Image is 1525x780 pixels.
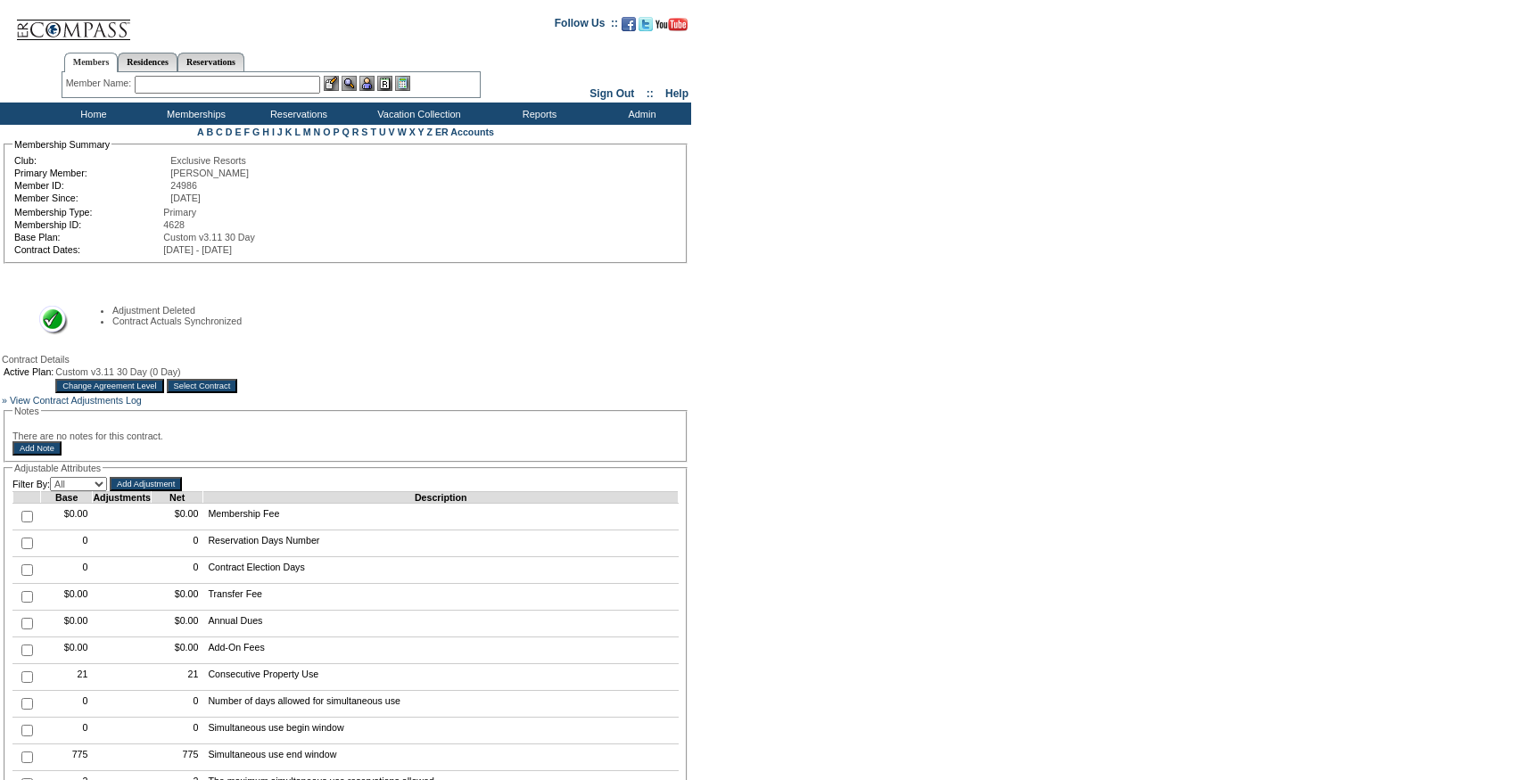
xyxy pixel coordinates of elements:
a: C [216,127,223,137]
a: G [252,127,260,137]
td: Net [151,492,202,504]
a: Become our fan on Facebook [622,22,636,33]
td: $0.00 [41,637,93,664]
input: Add Note [12,441,62,456]
div: Contract Details [2,354,689,365]
a: Z [426,127,433,137]
a: J [277,127,283,137]
a: B [206,127,213,137]
td: $0.00 [41,584,93,611]
td: 0 [151,691,202,718]
span: Exclusive Resorts [170,155,246,166]
a: A [197,127,203,137]
td: Reservations [245,103,348,125]
a: Residences [118,53,177,71]
td: $0.00 [151,504,202,530]
img: Success Message [28,306,68,335]
img: Impersonate [359,76,375,91]
a: S [361,127,367,137]
td: Member Since: [14,193,169,203]
a: Help [665,87,688,100]
td: Club: [14,155,169,166]
li: Contract Actuals Synchronized [112,316,661,326]
div: Member Name: [66,76,135,91]
span: Custom v3.11 30 Day (0 Day) [55,366,180,377]
a: F [243,127,250,137]
img: View [342,76,357,91]
span: [DATE] [170,193,201,203]
a: U [379,127,386,137]
img: b_edit.gif [324,76,339,91]
a: X [409,127,416,137]
td: Home [40,103,143,125]
td: 0 [151,718,202,744]
a: Q [342,127,349,137]
img: Compass Home [15,4,131,41]
a: Subscribe to our YouTube Channel [655,22,688,33]
img: Reservations [377,76,392,91]
a: Reservations [177,53,244,71]
td: 0 [151,530,202,557]
legend: Adjustable Attributes [12,463,103,473]
td: Filter By: [12,477,107,491]
td: $0.00 [151,611,202,637]
a: I [272,127,275,137]
a: O [323,127,330,137]
img: b_calculator.gif [395,76,410,91]
a: Y [418,127,425,137]
li: Adjustment Deleted [112,305,661,316]
a: Follow us on Twitter [639,22,653,33]
td: Add-On Fees [203,637,679,664]
input: Add Adjustment [110,477,182,491]
td: Membership Type: [14,207,161,218]
span: Primary [163,207,196,218]
a: » View Contract Adjustments Log [2,395,142,406]
span: 24986 [170,180,197,191]
td: Primary Member: [14,168,169,178]
a: E [235,127,241,137]
a: V [389,127,395,137]
td: 0 [151,557,202,584]
td: 0 [41,530,93,557]
td: Simultaneous use begin window [203,718,679,744]
a: R [352,127,359,137]
img: Subscribe to our YouTube Channel [655,18,688,31]
td: $0.00 [41,504,93,530]
a: N [314,127,321,137]
td: Base [41,492,93,504]
a: L [294,127,300,137]
td: Description [203,492,679,504]
span: [PERSON_NAME] [170,168,249,178]
input: Change Agreement Level [55,379,163,393]
a: K [285,127,293,137]
a: Members [64,53,119,72]
img: Follow us on Twitter [639,17,653,31]
td: $0.00 [151,584,202,611]
td: Admin [589,103,691,125]
td: Membership ID: [14,219,161,230]
a: P [334,127,340,137]
td: Reports [486,103,589,125]
span: There are no notes for this contract. [12,431,163,441]
td: Number of days allowed for simultaneous use [203,691,679,718]
td: Membership Fee [203,504,679,530]
td: Contract Election Days [203,557,679,584]
td: 21 [41,664,93,691]
td: Active Plan: [4,366,54,377]
td: 21 [151,664,202,691]
legend: Membership Summary [12,139,111,150]
img: Become our fan on Facebook [622,17,636,31]
td: Annual Dues [203,611,679,637]
a: M [303,127,311,137]
span: [DATE] - [DATE] [163,244,232,255]
td: $0.00 [151,637,202,664]
a: T [370,127,376,137]
input: Select Contract [167,379,238,393]
td: Member ID: [14,180,169,191]
a: Sign Out [589,87,634,100]
td: Vacation Collection [348,103,486,125]
td: 775 [151,744,202,771]
td: Reservation Days Number [203,530,679,557]
td: 775 [41,744,93,771]
td: 0 [41,718,93,744]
